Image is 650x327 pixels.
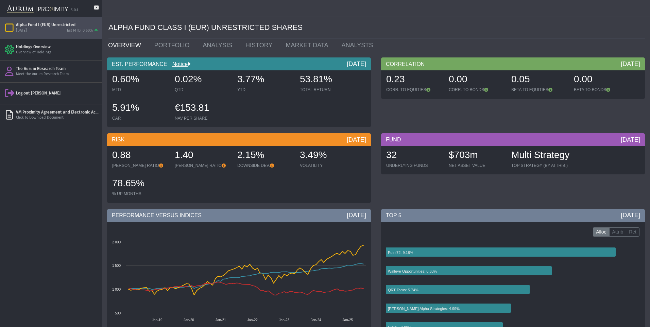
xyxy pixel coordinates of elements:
div: Click to Download Document. [16,115,99,120]
span: 0.60% [112,74,139,84]
div: BETA TO BONDS [574,87,630,92]
div: 78.65% [112,177,168,191]
div: Holdings Overview [16,44,99,50]
div: €153.81 [175,101,230,116]
text: Jan-20 [184,318,194,322]
label: Ret [626,227,639,237]
div: PERFORMANCE VERSUS INDICES [107,209,371,222]
div: NET ASSET VALUE [449,163,504,168]
div: % UP MONTHS [112,191,168,196]
text: QRT Torus: 5.74% [388,288,418,292]
label: Attrib [609,227,627,237]
a: ANALYSIS [198,38,240,52]
div: [PERSON_NAME] RATIO [175,163,230,168]
div: 3.77% [237,73,293,87]
div: 53.81% [300,73,356,87]
div: 5.91% [112,101,168,116]
div: Alpha Fund I (EUR) Unrestricted [16,22,99,28]
div: [DATE] [621,60,640,68]
div: CORR. TO EQUITIES [386,87,442,92]
div: 32 [386,149,442,163]
div: [PERSON_NAME] RATIO [112,163,168,168]
div: TOP 5 [381,209,645,222]
div: Overview of Holdings [16,50,99,55]
div: EST. PERFORMANCE [107,57,371,70]
div: FUND [381,133,645,146]
text: Point72: 9.18% [388,251,413,255]
div: TOTAL RETURN [300,87,356,92]
div: Est MTD: 0.60% [67,28,93,33]
div: [DATE] [16,28,27,33]
div: [DATE] [347,211,366,219]
div: CORR. TO BONDS [449,87,504,92]
div: YTD [237,87,293,92]
div: VM Proximity Agreement and Electronic Access Agreement.pdf [16,109,99,115]
text: Jan-22 [247,318,258,322]
text: Jan-21 [216,318,226,322]
text: Jan-23 [279,318,290,322]
text: [PERSON_NAME] Alpha Strategies: 4.99% [388,307,460,311]
text: 1 500 [112,264,121,268]
div: 0.00 [574,73,630,87]
div: [DATE] [621,211,640,219]
a: HISTORY [240,38,280,52]
div: Notice [167,61,190,68]
div: Multi Strategy [511,149,569,163]
text: Walleye Opportunities: 6.63% [388,269,437,273]
div: NAV PER SHARE [175,116,230,121]
div: [DATE] [621,136,640,144]
span: 0.02% [175,74,202,84]
div: Meet the Aurum Research Team [16,72,99,77]
text: 500 [115,311,121,315]
div: 0.05 [511,73,567,87]
div: $703m [449,149,504,163]
div: [DATE] [347,60,366,68]
div: 1.40 [175,149,230,163]
label: Alloc [593,227,609,237]
div: [DATE] [347,136,366,144]
div: VOLATILITY [300,163,356,168]
a: OVERVIEW [103,38,149,52]
div: Log out [PERSON_NAME] [16,90,99,96]
div: 5.0.1 [71,8,78,13]
text: Jan-24 [311,318,321,322]
text: Jan-25 [343,318,353,322]
span: 0.23 [386,74,405,84]
div: BETA TO EQUITIES [511,87,567,92]
div: 0.88 [112,149,168,163]
a: Notice [167,61,188,67]
div: The Aurum Research Team [16,66,99,71]
text: 1 000 [112,288,121,291]
div: 3.49% [300,149,356,163]
div: CORRELATION [381,57,645,70]
div: 2.15% [237,149,293,163]
div: CAR [112,116,168,121]
a: MARKET DATA [280,38,336,52]
div: ALPHA FUND CLASS I (EUR) UNRESTRICTED SHARES [108,17,645,38]
a: PORTFOLIO [149,38,198,52]
div: TOP STRATEGY (BY ATTRIB.) [511,163,569,168]
div: RISK [107,133,371,146]
a: ANALYSTS [336,38,381,52]
div: DOWNSIDE DEV. [237,163,293,168]
div: 0.00 [449,73,504,87]
text: Jan-19 [152,318,162,322]
div: MTD [112,87,168,92]
div: UNDERLYING FUNDS [386,163,442,168]
img: Aurum-Proximity%20white.svg [7,2,68,17]
text: 2 000 [112,240,121,244]
div: QTD [175,87,230,92]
